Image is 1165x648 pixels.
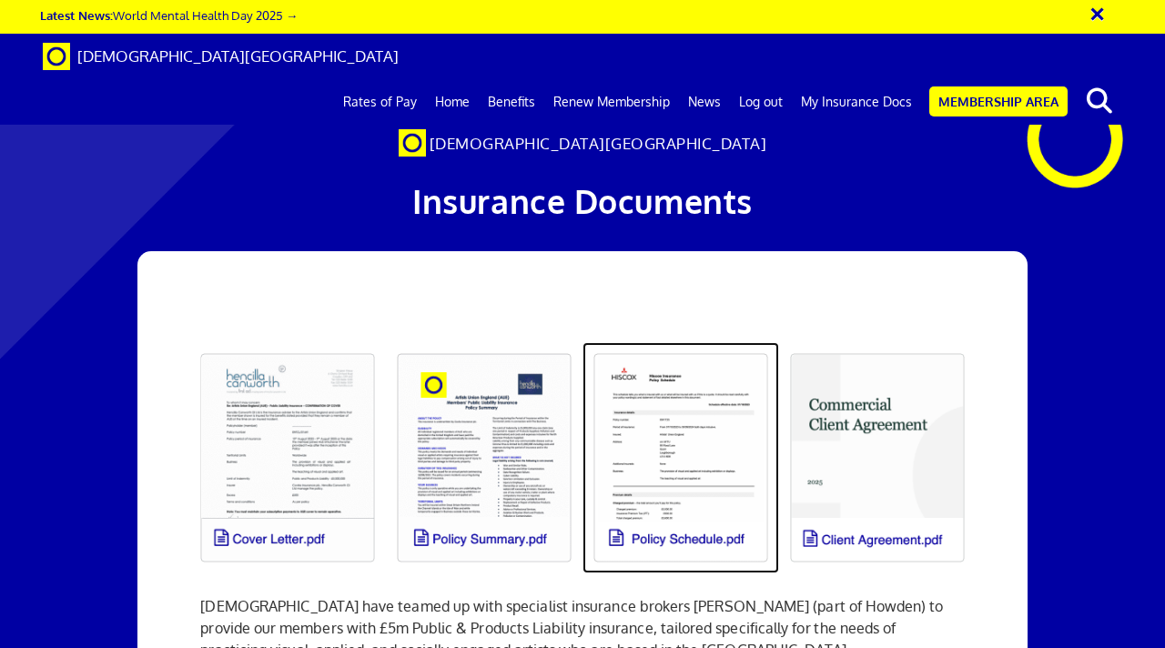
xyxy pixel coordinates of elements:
[77,46,399,66] span: [DEMOGRAPHIC_DATA][GEOGRAPHIC_DATA]
[412,180,753,221] span: Insurance Documents
[679,79,730,125] a: News
[1071,82,1127,120] button: search
[929,86,1068,116] a: Membership Area
[730,79,792,125] a: Log out
[426,79,479,125] a: Home
[40,7,298,23] a: Latest News:World Mental Health Day 2025 →
[334,79,426,125] a: Rates of Pay
[430,134,767,153] span: [DEMOGRAPHIC_DATA][GEOGRAPHIC_DATA]
[29,34,412,79] a: Brand [DEMOGRAPHIC_DATA][GEOGRAPHIC_DATA]
[544,79,679,125] a: Renew Membership
[479,79,544,125] a: Benefits
[40,7,113,23] strong: Latest News:
[792,79,921,125] a: My Insurance Docs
